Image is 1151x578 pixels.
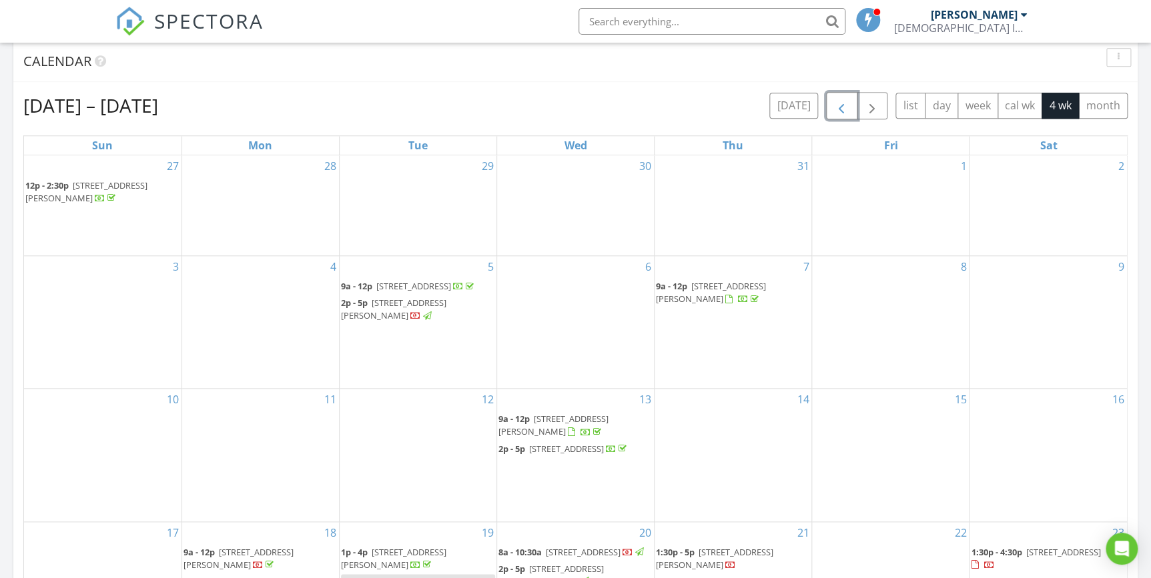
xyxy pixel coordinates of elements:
a: Go to August 14, 2025 [794,389,811,410]
button: list [895,93,925,119]
td: Go to August 4, 2025 [181,255,339,388]
a: 9a - 12p [STREET_ADDRESS][PERSON_NAME] [498,413,609,437]
td: Go to July 30, 2025 [496,155,654,256]
td: Go to July 28, 2025 [181,155,339,256]
a: Go to August 16, 2025 [1110,389,1127,410]
a: 2p - 5p [STREET_ADDRESS][PERSON_NAME] [341,297,446,321]
button: week [957,93,998,119]
div: [PERSON_NAME] [931,8,1018,21]
span: 9a - 12p [183,546,215,558]
a: Wednesday [561,136,589,155]
a: 1p - 4p [STREET_ADDRESS][PERSON_NAME] [341,545,495,573]
td: Go to August 14, 2025 [655,389,812,521]
td: Go to July 29, 2025 [339,155,496,256]
span: [STREET_ADDRESS] [1026,546,1100,558]
span: [STREET_ADDRESS][PERSON_NAME] [183,546,294,571]
td: Go to August 6, 2025 [496,255,654,388]
a: Go to August 9, 2025 [1116,256,1127,277]
a: 1:30p - 4:30p [STREET_ADDRESS] [971,545,1126,573]
a: 1p - 4p [STREET_ADDRESS][PERSON_NAME] [341,546,446,571]
a: Saturday [1037,136,1060,155]
span: 1:30p - 5p [656,546,695,558]
a: Go to August 12, 2025 [479,389,496,410]
a: Go to August 8, 2025 [957,256,969,277]
a: Go to August 11, 2025 [322,389,339,410]
a: Go to August 3, 2025 [170,256,181,277]
a: Go to August 2, 2025 [1116,155,1127,177]
a: 9a - 12p [STREET_ADDRESS][PERSON_NAME] [183,546,294,571]
a: 1:30p - 5p [STREET_ADDRESS][PERSON_NAME] [656,545,810,573]
a: 2p - 5p [STREET_ADDRESS] [498,443,629,455]
td: Go to August 11, 2025 [181,389,339,521]
a: Go to July 29, 2025 [479,155,496,177]
a: 2p - 5p [STREET_ADDRESS] [498,441,653,457]
a: Go to August 21, 2025 [794,522,811,543]
span: Calendar [23,52,91,70]
a: 8a - 10:30a [STREET_ADDRESS] [498,545,653,561]
a: 9a - 12p [STREET_ADDRESS][PERSON_NAME] [183,545,338,573]
td: Go to August 9, 2025 [970,255,1127,388]
a: 2p - 5p [STREET_ADDRESS][PERSON_NAME] [341,295,495,324]
a: 8a - 10:30a [STREET_ADDRESS] [498,546,646,558]
span: 1:30p - 4:30p [971,546,1022,558]
a: 12p - 2:30p [STREET_ADDRESS][PERSON_NAME] [25,179,147,204]
span: 2p - 5p [341,297,368,309]
span: [STREET_ADDRESS] [529,443,604,455]
td: Go to August 16, 2025 [970,389,1127,521]
a: Friday [881,136,900,155]
a: Go to August 4, 2025 [328,256,339,277]
a: Go to August 7, 2025 [800,256,811,277]
a: Go to August 22, 2025 [951,522,969,543]
span: [STREET_ADDRESS][PERSON_NAME] [656,280,766,305]
a: Go to August 18, 2025 [322,522,339,543]
td: Go to August 2, 2025 [970,155,1127,256]
span: 9a - 12p [656,280,687,292]
td: Go to August 7, 2025 [655,255,812,388]
a: Go to August 23, 2025 [1110,522,1127,543]
a: Go to August 10, 2025 [164,389,181,410]
span: 1p - 4p [341,546,368,558]
img: The Best Home Inspection Software - Spectora [115,7,145,36]
td: Go to July 27, 2025 [24,155,181,256]
span: [STREET_ADDRESS][PERSON_NAME] [341,297,446,321]
a: SPECTORA [115,18,264,46]
a: 1:30p - 5p [STREET_ADDRESS][PERSON_NAME] [656,546,773,571]
td: Go to August 3, 2025 [24,255,181,388]
a: Go to August 19, 2025 [479,522,496,543]
h2: [DATE] – [DATE] [23,92,158,119]
a: Sunday [89,136,115,155]
span: SPECTORA [154,7,264,35]
a: Go to August 5, 2025 [485,256,496,277]
button: Previous [826,92,857,119]
input: Search everything... [579,8,845,35]
span: 8a - 10:30a [498,546,542,558]
td: Go to August 12, 2025 [339,389,496,521]
a: Go to August 17, 2025 [164,522,181,543]
button: cal wk [998,93,1043,119]
div: Iron Guard Inspections Ltd. [894,21,1028,35]
a: Go to August 20, 2025 [637,522,654,543]
td: Go to August 5, 2025 [339,255,496,388]
a: 1:30p - 4:30p [STREET_ADDRESS] [971,546,1100,571]
a: Go to July 27, 2025 [164,155,181,177]
td: Go to August 15, 2025 [812,389,970,521]
a: Go to July 31, 2025 [794,155,811,177]
span: [STREET_ADDRESS][PERSON_NAME] [656,546,773,571]
a: 9a - 12p [STREET_ADDRESS][PERSON_NAME] [656,280,766,305]
button: month [1078,93,1128,119]
button: 4 wk [1042,93,1079,119]
a: Go to August 15, 2025 [951,389,969,410]
a: Thursday [720,136,746,155]
span: 2p - 5p [498,443,525,455]
span: [STREET_ADDRESS] [376,280,451,292]
td: Go to August 8, 2025 [812,255,970,388]
td: Go to August 1, 2025 [812,155,970,256]
span: 12p - 2:30p [25,179,69,191]
a: 9a - 12p [STREET_ADDRESS] [341,279,495,295]
a: 9a - 12p [STREET_ADDRESS] [341,280,476,292]
a: Tuesday [406,136,430,155]
a: 9a - 12p [STREET_ADDRESS][PERSON_NAME] [656,279,810,307]
span: [STREET_ADDRESS][PERSON_NAME] [341,546,446,571]
span: [STREET_ADDRESS][PERSON_NAME] [498,413,609,437]
a: Go to August 1, 2025 [957,155,969,177]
